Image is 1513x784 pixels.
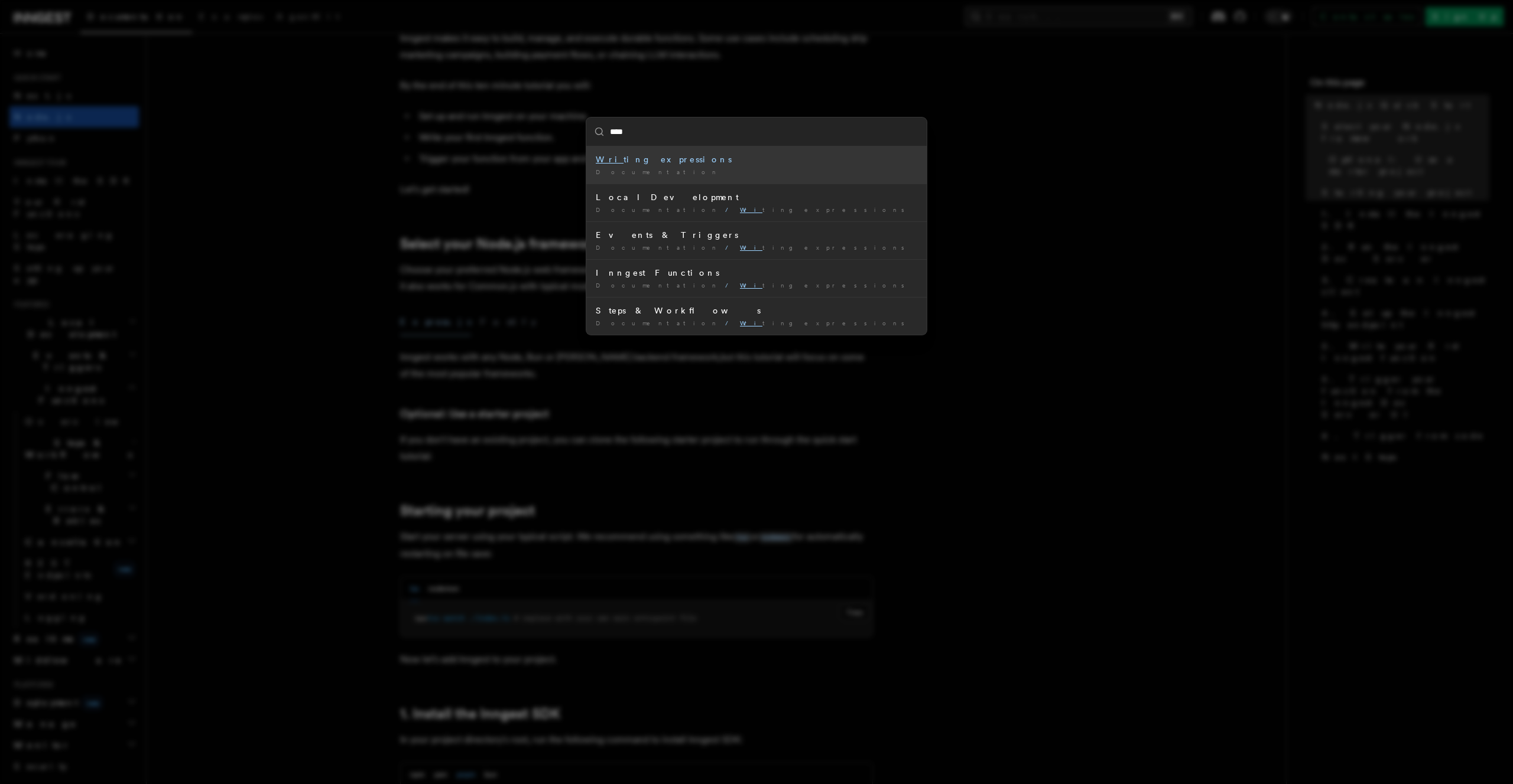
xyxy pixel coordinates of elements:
span: Documentation [596,206,720,213]
span: Documentation [596,282,720,289]
div: ting expressions [596,153,917,165]
span: / [725,244,735,251]
mark: Wri [740,319,762,326]
div: Local Development [596,191,917,203]
mark: Wri [740,244,762,251]
span: ting expressions [740,282,911,289]
span: / [725,206,735,213]
span: ting expressions [740,206,911,213]
span: Documentation [596,168,720,175]
div: Inngest Functions [596,267,917,279]
mark: Wri [740,282,762,289]
mark: Wri [740,206,762,213]
span: Documentation [596,244,720,251]
span: Documentation [596,319,720,326]
div: Steps & Workflows [596,305,917,316]
div: Events & Triggers [596,229,917,241]
span: ting expressions [740,319,911,326]
span: ting expressions [740,244,911,251]
span: / [725,282,735,289]
mark: Wri [596,155,624,164]
span: / [725,319,735,326]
